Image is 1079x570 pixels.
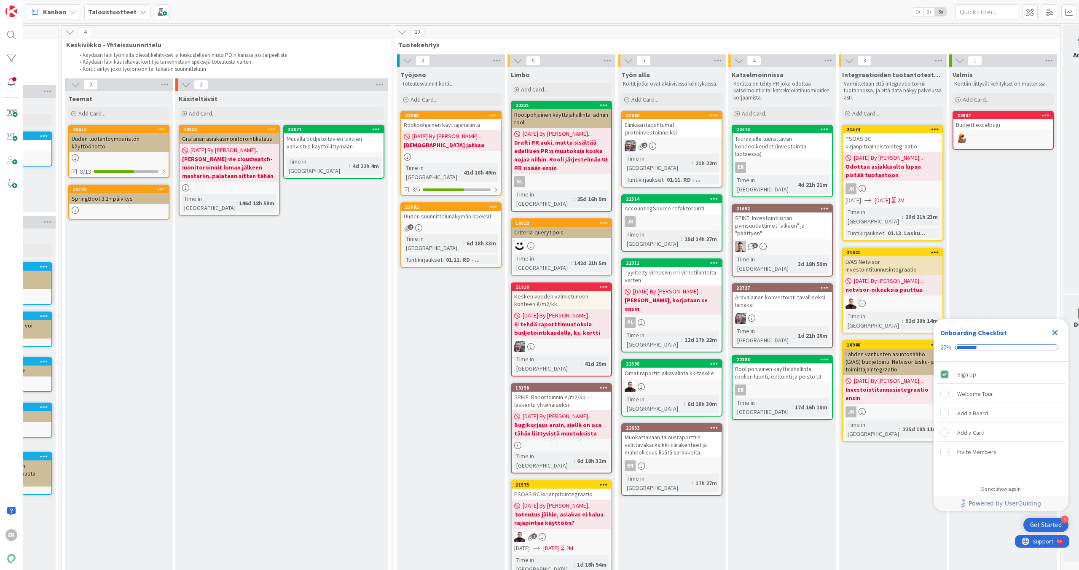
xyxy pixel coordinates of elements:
div: 22538 [622,360,722,368]
span: [DATE] By [PERSON_NAME]... [523,501,592,510]
div: Checklist Container [934,319,1068,511]
div: Uuden tuotantoympäristön käyttöönotto [69,133,169,152]
span: 8/13 [80,167,91,176]
input: Quick Filter... [955,4,1018,19]
span: 2 [408,224,413,230]
b: Odottaa asiakkaalta lupaa pistää tuotantoon [845,162,940,179]
div: 1d 21h 26m [796,331,829,340]
span: : [574,560,575,569]
a: 13158SPIKE: Raportoinnin e/m2/kk -laskenta yhtenäiseksi[DATE] By [PERSON_NAME]...Bugikorjaus ensi... [511,383,612,473]
div: 142d 21h 5m [572,258,609,268]
span: Add Card... [963,96,990,103]
div: 17h 27m [693,479,719,488]
div: 2M [897,196,905,205]
span: 2x [923,8,935,16]
div: Do not show again [981,486,1021,492]
div: 20432 [183,126,279,132]
div: 22514 [622,195,722,203]
div: Invite Members is incomplete. [937,443,1065,461]
div: AA [622,381,722,392]
div: Time in [GEOGRAPHIC_DATA] [514,254,571,272]
a: 21652SPIKE: Investointilistan pvmsuodattimet "alkaen" ja "päättyen"TNTime in [GEOGRAPHIC_DATA]:3d... [732,204,833,277]
img: MH [956,133,967,144]
div: Tuntikirjaukset [625,175,663,184]
b: netvisor-oikeuksia puuttuu [845,285,940,294]
img: TN [735,241,746,252]
a: 22268Roolipohjainen käyttäjähallinta[DATE] By [PERSON_NAME]...[DEMOGRAPHIC_DATA] jatkaaTime in [G... [400,111,502,196]
a: 22311Tyylitelty virhesivu eri virhetilanteita varten[DATE] By [PERSON_NAME]...[PERSON_NAME], korj... [621,258,722,352]
div: Omat raportit: aikavalinta kk-tasolle [622,368,722,379]
span: [DATE] [514,544,530,553]
div: 19d 14h 27m [682,234,719,244]
div: 21918Kesken vuoden valmistuneen kohteen €/m2/kk [512,283,611,309]
div: 22473 [736,126,832,132]
div: MH [953,133,1053,144]
a: 16940Lahden vanhusten asuntosäätiö (LVAS) budjetointi: Netvisor lasku- ja toimittajaintegraatio[D... [842,340,943,442]
b: Taloustuotteet [88,8,137,16]
div: 6d 18h 33m [464,239,498,248]
div: 22311 [626,260,722,266]
div: Muualla budjetoitavien lukujen vahvistus käyttöliittymään [284,133,384,152]
div: 1d 18h 54m [575,560,609,569]
div: Add a Card is incomplete. [937,423,1065,442]
div: Time in [GEOGRAPHIC_DATA] [845,312,902,330]
div: 15614Uuden tuotantoympäristön käyttöönotto [69,126,169,152]
div: Tuuraajalle tuurattavan kohdeoikeudet (investointia luotaessa) [733,133,832,159]
a: 20432Grafanan asiakasmonitorointilistaus[DATE] By [PERSON_NAME]...[PERSON_NAME] vie cloudwatch-mo... [179,125,280,216]
img: MH [514,240,525,251]
div: 21918 [515,284,611,290]
div: Time in [GEOGRAPHIC_DATA] [625,154,692,172]
div: Roolipohjainen käyttäjähallinta: roolien luonti, editointi ja poisto UI [733,363,832,382]
a: 22514AccountingSource refaktorointiJKTime in [GEOGRAPHIC_DATA]:19d 14h 27m [621,194,722,252]
div: Footer [934,496,1068,511]
div: 22727 [736,285,832,291]
div: 21021 [847,250,942,255]
div: Lahden vanhusten asuntosäätiö (LVAS) budjetointi: Netvisor lasku- ja toimittajaintegraatio [843,349,942,375]
div: 16940 [843,341,942,349]
span: : [692,479,693,488]
div: 21652 [733,205,832,212]
div: 21574 [847,126,942,132]
a: 21682Uuden suunnittelunäkymän speksitTime in [GEOGRAPHIC_DATA]:6d 18h 33mTuntikirjaukset:01.11. R... [400,202,502,268]
div: Time in [GEOGRAPHIC_DATA] [735,398,792,417]
div: 22538 [626,361,722,367]
div: 22331 [515,102,611,108]
span: [DATE] By [PERSON_NAME]... [854,153,923,162]
span: : [692,159,693,168]
div: 21682 [405,204,501,210]
div: 22538Omat raportit: aikavalinta kk-tasolle [622,360,722,379]
span: : [463,239,464,248]
span: : [681,335,682,344]
img: Visit kanbanzone.com [5,5,17,17]
div: Checklist items [934,362,1068,480]
a: 16822Criteria-queryt poisMHTime in [GEOGRAPHIC_DATA]:142d 21h 5m [511,218,612,276]
div: JK [843,183,942,194]
div: Uuden suunnittelunäkymän speksit [401,211,501,222]
div: 22331Roolipohjainen käyttäjähallinta: admin rooli [512,102,611,128]
span: : [581,359,582,368]
div: 12d 17h 22m [682,335,719,344]
div: 16940Lahden vanhusten asuntosäätiö (LVAS) budjetointi: Netvisor lasku- ja toimittajaintegraatio [843,341,942,375]
span: 1x [912,8,923,16]
b: [PERSON_NAME] vie cloudwatch-monitoroinnit loman jälkeen masteriin, palataan sitten tähän [182,155,276,180]
div: Add a Card [957,427,985,438]
div: 21682Uuden suunnittelunäkymän speksit [401,203,501,222]
div: Roolipohjainen käyttäjähallinta: admin rooli [512,109,611,128]
div: Add a Board [957,408,988,418]
div: Time in [GEOGRAPHIC_DATA] [845,207,902,226]
div: 21021LVAS Netvisor investointitunnusintegraatio [843,249,942,275]
div: 21918 [512,283,611,291]
div: Open Get Started checklist, remaining modules: 4 [1023,518,1068,532]
b: [PERSON_NAME], korjataan se ensin [625,296,719,313]
div: JK [843,406,942,417]
div: Sign Up is complete. [937,365,1065,384]
div: 16822 [512,219,611,227]
div: 22268 [405,113,501,118]
div: 225d 18h 11m [900,425,940,434]
img: avatar [5,553,17,565]
div: 22937 [953,112,1053,119]
div: Grafanan asiakasmonitorointilistaus [180,133,279,144]
div: TN [733,241,832,252]
div: Elinkaaritapahtumat protoinvestoinneiksi [622,119,722,138]
div: 21652 [736,206,832,212]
